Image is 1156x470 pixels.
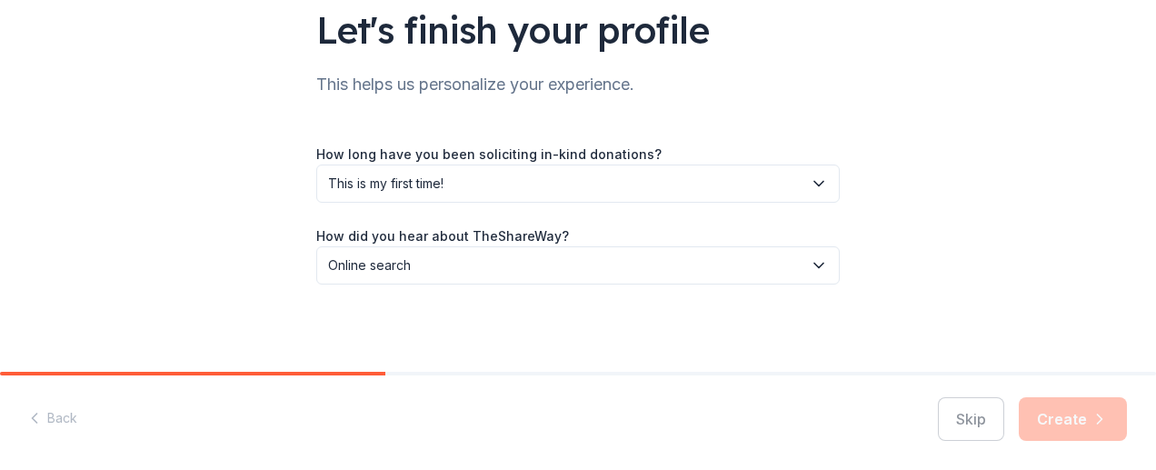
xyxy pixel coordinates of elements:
[316,5,840,55] div: Let's finish your profile
[316,246,840,285] button: Online search
[316,70,840,99] div: This helps us personalize your experience.
[316,145,662,164] label: How long have you been soliciting in-kind donations?
[328,255,802,276] span: Online search
[316,165,840,203] button: This is my first time!
[316,227,569,245] label: How did you hear about TheShareWay?
[328,173,802,195] span: This is my first time!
